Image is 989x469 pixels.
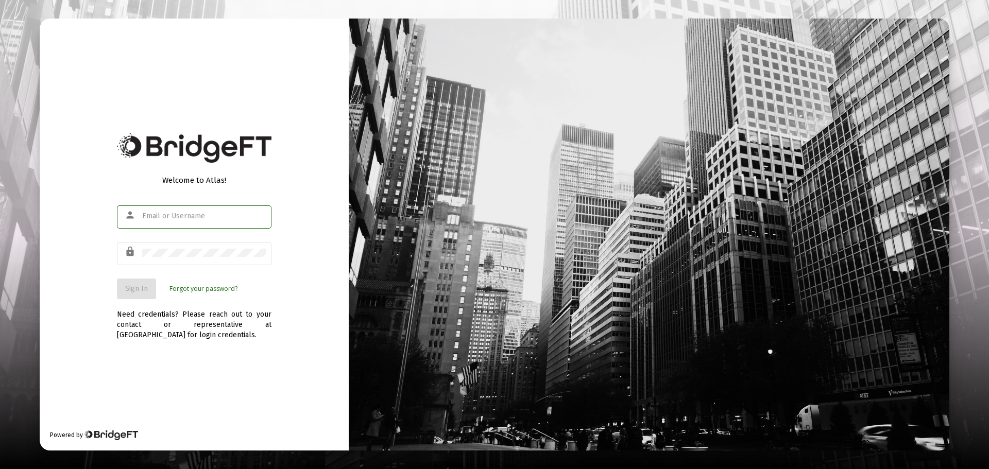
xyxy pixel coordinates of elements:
div: Powered by [50,430,138,440]
span: Sign In [125,284,148,293]
img: Bridge Financial Technology Logo [117,133,271,163]
mat-icon: lock [125,246,137,258]
button: Sign In [117,279,156,299]
div: Welcome to Atlas! [117,175,271,185]
mat-icon: person [125,209,137,221]
input: Email or Username [142,212,266,220]
img: Bridge Financial Technology Logo [84,430,138,440]
a: Forgot your password? [169,284,237,294]
div: Need credentials? Please reach out to your contact or representative at [GEOGRAPHIC_DATA] for log... [117,299,271,340]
